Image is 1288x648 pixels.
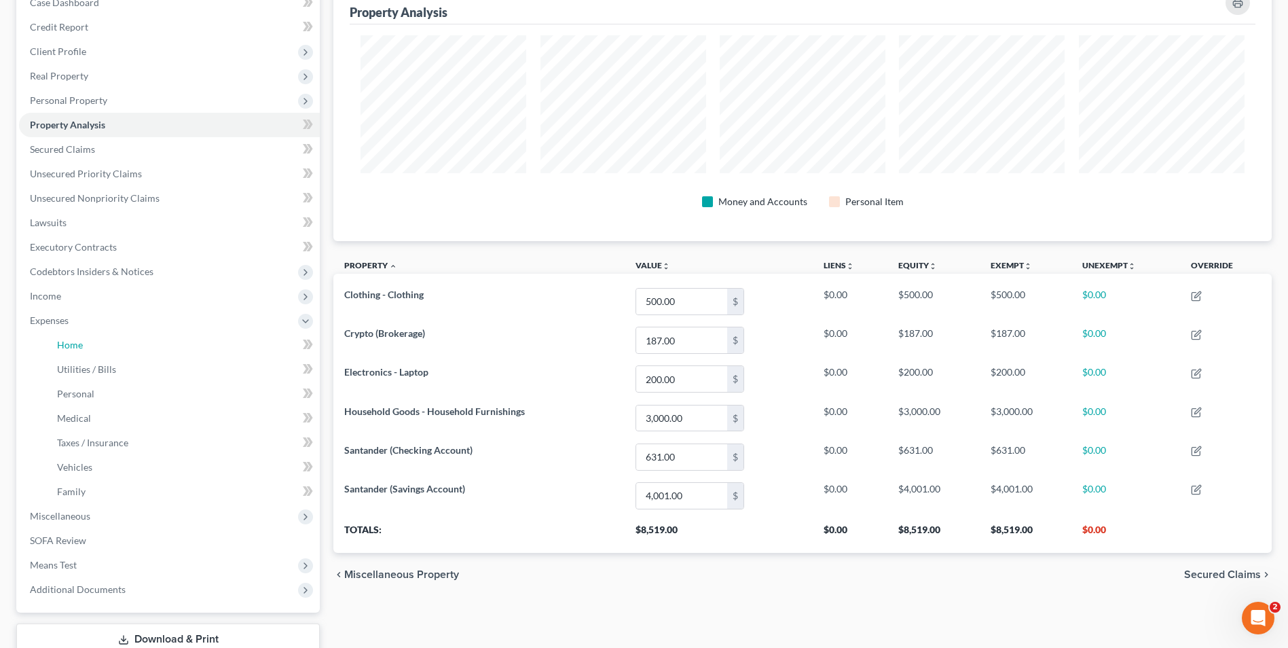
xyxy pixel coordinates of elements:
span: Executory Contracts [30,241,117,253]
td: $500.00 [980,282,1071,321]
span: Santander (Checking Account) [344,444,473,456]
span: Income [30,290,61,302]
th: $8,519.00 [887,515,979,553]
div: $ [727,406,743,431]
td: $0.00 [1071,476,1180,515]
td: $0.00 [1071,282,1180,321]
div: Personal Item [845,195,904,209]
td: $631.00 [887,437,979,476]
div: $ [727,483,743,509]
span: Expenses [30,314,69,326]
td: $200.00 [980,360,1071,399]
div: $ [727,444,743,470]
td: $0.00 [813,282,888,321]
a: Lawsuits [19,211,320,235]
td: $0.00 [813,321,888,360]
i: chevron_left [333,569,344,580]
span: Secured Claims [30,143,95,155]
td: $187.00 [980,321,1071,360]
span: SOFA Review [30,535,86,546]
span: Vehicles [57,461,92,473]
a: SOFA Review [19,528,320,553]
td: $4,001.00 [887,476,979,515]
span: Personal [57,388,94,399]
a: Secured Claims [19,137,320,162]
i: expand_less [389,262,397,270]
a: Property Analysis [19,113,320,137]
a: Taxes / Insurance [46,431,320,455]
a: Vehicles [46,455,320,480]
span: Medical [57,412,91,424]
a: Medical [46,406,320,431]
span: Unsecured Priority Claims [30,168,142,179]
i: unfold_more [662,262,670,270]
span: Utilities / Bills [57,363,116,375]
i: unfold_more [1024,262,1032,270]
td: $3,000.00 [980,399,1071,437]
td: $200.00 [887,360,979,399]
div: Money and Accounts [718,195,807,209]
a: Valueunfold_more [636,260,670,270]
td: $500.00 [887,282,979,321]
i: unfold_more [1128,262,1136,270]
td: $4,001.00 [980,476,1071,515]
span: Miscellaneous [30,510,90,522]
div: $ [727,366,743,392]
span: 2 [1270,602,1281,613]
th: Override [1180,252,1272,283]
a: Equityunfold_more [898,260,937,270]
input: 0.00 [636,406,727,431]
input: 0.00 [636,289,727,314]
a: Liensunfold_more [824,260,854,270]
span: Additional Documents [30,583,126,595]
span: Real Property [30,70,88,82]
div: $ [727,327,743,353]
span: Credit Report [30,21,88,33]
td: $0.00 [813,476,888,515]
span: Home [57,339,83,350]
a: Unsecured Priority Claims [19,162,320,186]
td: $0.00 [813,360,888,399]
a: Family [46,480,320,504]
td: $0.00 [1071,399,1180,437]
td: $0.00 [813,437,888,476]
input: 0.00 [636,327,727,353]
span: Miscellaneous Property [344,569,459,580]
button: chevron_left Miscellaneous Property [333,569,459,580]
span: Family [57,486,86,497]
span: Means Test [30,559,77,571]
span: Taxes / Insurance [57,437,128,448]
span: Household Goods - Household Furnishings [344,406,525,417]
span: Electronics - Laptop [344,366,428,378]
input: 0.00 [636,483,727,509]
a: Credit Report [19,15,320,39]
i: chevron_right [1261,569,1272,580]
span: Secured Claims [1184,569,1261,580]
th: $0.00 [1071,515,1180,553]
span: Clothing - Clothing [344,289,424,300]
th: $8,519.00 [980,515,1071,553]
i: unfold_more [846,262,854,270]
td: $631.00 [980,437,1071,476]
span: Client Profile [30,46,86,57]
input: 0.00 [636,366,727,392]
td: $187.00 [887,321,979,360]
input: 0.00 [636,444,727,470]
a: Personal [46,382,320,406]
a: Utilities / Bills [46,357,320,382]
button: Secured Claims chevron_right [1184,569,1272,580]
span: Lawsuits [30,217,67,228]
div: $ [727,289,743,314]
span: Unsecured Nonpriority Claims [30,192,160,204]
th: $8,519.00 [625,515,812,553]
span: Property Analysis [30,119,105,130]
span: Crypto (Brokerage) [344,327,425,339]
td: $0.00 [1071,437,1180,476]
a: Unsecured Nonpriority Claims [19,186,320,211]
a: Home [46,333,320,357]
th: Totals: [333,515,625,553]
span: Personal Property [30,94,107,106]
td: $0.00 [813,399,888,437]
iframe: Intercom live chat [1242,602,1274,634]
a: Exemptunfold_more [991,260,1032,270]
